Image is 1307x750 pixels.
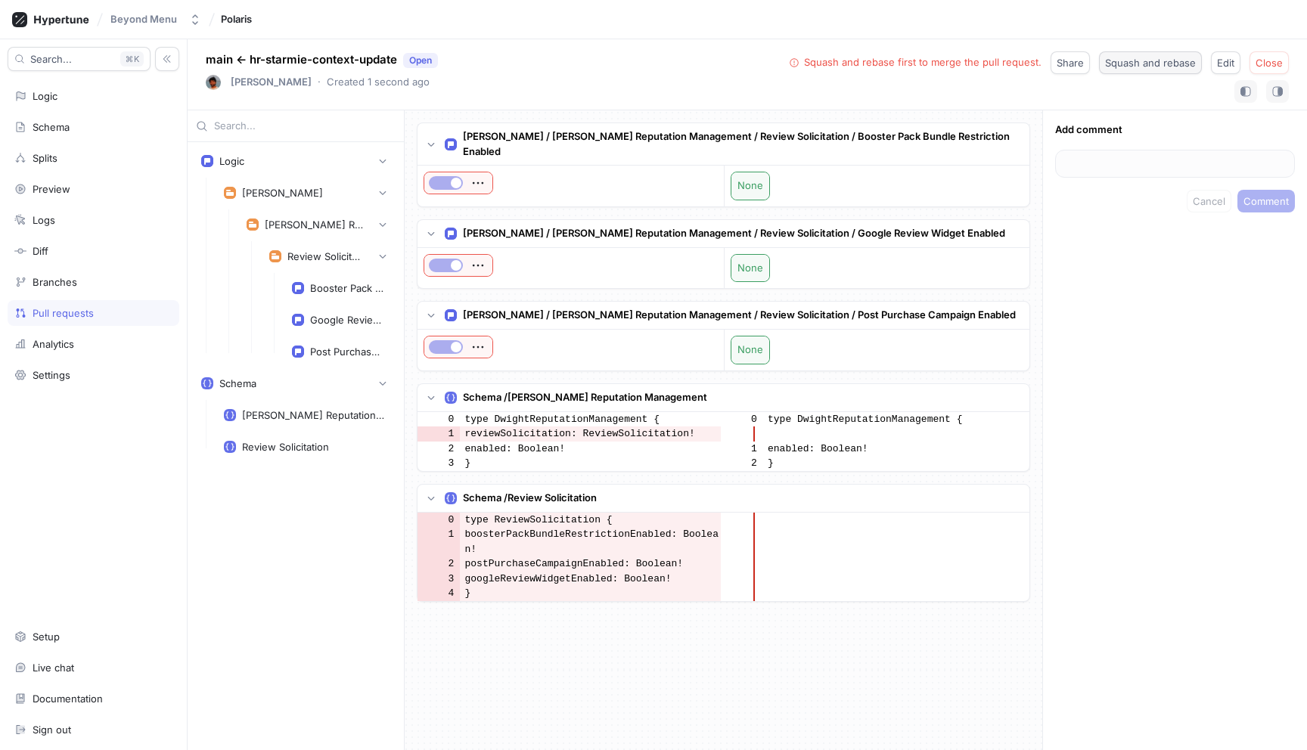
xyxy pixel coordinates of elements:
[318,75,321,90] p: ‧
[1243,197,1289,206] span: Comment
[33,152,57,164] div: Splits
[33,693,103,705] div: Documentation
[418,586,460,601] td: 4
[33,276,77,288] div: Branches
[33,183,70,195] div: Preview
[110,13,177,26] div: Beyond Menu
[460,586,721,601] td: }
[1256,58,1283,67] span: Close
[731,336,769,364] div: None
[33,631,60,643] div: Setup
[8,47,151,71] button: Search...K
[1237,190,1295,212] button: Comment
[418,412,460,427] td: 0
[265,218,363,231] div: [PERSON_NAME] Reputation Management
[721,412,763,427] td: 0
[804,55,1042,70] div: Squash and rebase first to merge the pull request.
[1051,51,1090,74] button: Share
[731,172,769,200] div: None
[1193,197,1225,206] span: Cancel
[242,441,329,453] div: Review Solicitation
[1211,51,1240,74] button: Edit
[418,513,460,528] td: 0
[33,307,94,319] div: Pull requests
[418,426,460,442] td: 1
[463,308,1016,323] p: [PERSON_NAME] / [PERSON_NAME] Reputation Management / Review Solicitation / Post Purchase Campaig...
[409,54,432,67] div: Open
[460,426,721,442] td: reviewSolicitation: ReviewSolicitation!
[1055,122,1295,138] p: Add comment
[463,390,707,405] p: Schema / [PERSON_NAME] Reputation Management
[221,14,252,24] span: Polaris
[206,51,438,69] p: main ← hr-starmie-context-update
[242,409,384,421] div: [PERSON_NAME] Reputation Management
[33,338,74,350] div: Analytics
[310,282,384,294] div: Booster Pack Bundle Restriction Enabled
[763,442,1024,457] td: enabled: Boolean!
[242,187,323,199] div: [PERSON_NAME]
[463,491,597,506] p: Schema / Review Solicitation
[33,214,55,226] div: Logs
[219,377,256,389] div: Schema
[104,7,207,32] button: Beyond Menu
[463,226,1005,241] p: [PERSON_NAME] / [PERSON_NAME] Reputation Management / Review Solicitation / Google Review Widget ...
[763,456,1024,471] td: }
[33,724,71,736] div: Sign out
[33,662,74,674] div: Live chat
[30,54,72,64] span: Search...
[460,527,721,556] td: boosterPackBundleRestrictionEnabled: Boolean!
[460,513,721,528] td: type ReviewSolicitation {
[206,75,221,90] img: User
[33,121,70,133] div: Schema
[460,412,721,427] td: type DwightReputationManagement {
[1057,58,1084,67] span: Share
[460,456,721,471] td: }
[460,572,721,587] td: googleReviewWidgetEnabled: Boolean!
[1187,190,1231,212] button: Cancel
[219,155,244,167] div: Logic
[33,90,57,102] div: Logic
[463,129,1023,159] p: [PERSON_NAME] / [PERSON_NAME] Reputation Management / Review Solicitation / Booster Pack Bundle R...
[721,442,763,457] td: 1
[1099,51,1202,74] button: Squash and rebase
[120,51,144,67] div: K
[33,245,48,257] div: Diff
[418,442,460,457] td: 2
[418,556,460,572] td: 2
[231,75,312,90] p: [PERSON_NAME]
[721,456,763,471] td: 2
[8,686,179,711] a: Documentation
[1217,58,1234,67] span: Edit
[460,556,721,572] td: postPurchaseCampaignEnabled: Boolean!
[214,119,396,134] input: Search...
[763,412,1024,427] td: type DwightReputationManagement {
[418,527,460,556] td: 1
[33,369,70,381] div: Settings
[418,572,460,587] td: 3
[327,75,430,90] p: Created 1 second ago
[310,346,384,358] div: Post Purchase Campaign Enabled
[731,255,769,282] div: None
[1250,51,1289,74] button: Close
[310,314,384,326] div: Google Review Widget Enabled
[287,250,363,262] div: Review Solicitation
[1105,58,1196,67] span: Squash and rebase
[460,442,721,457] td: enabled: Boolean!
[418,456,460,471] td: 3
